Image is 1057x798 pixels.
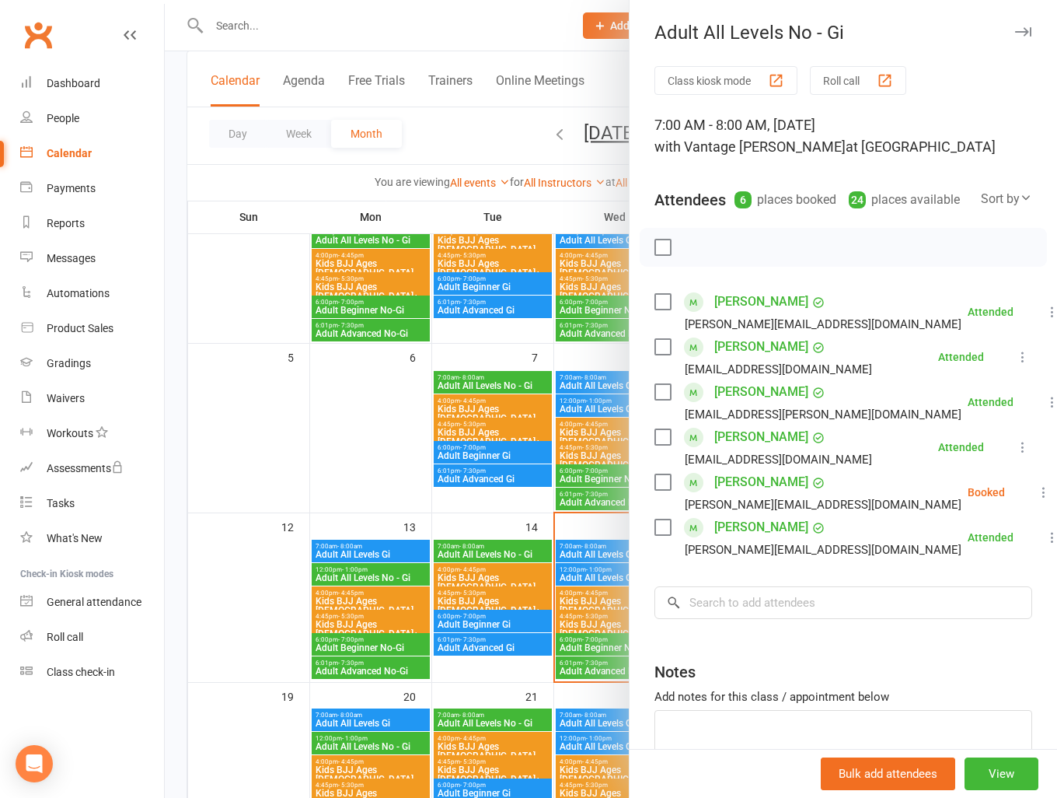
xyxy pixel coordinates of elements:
div: Calendar [47,147,92,159]
a: [PERSON_NAME] [714,380,808,404]
a: [PERSON_NAME] [714,515,808,540]
a: Class kiosk mode [20,655,164,690]
div: Attended [968,397,1013,408]
div: Roll call [47,631,83,643]
a: Gradings [20,346,164,381]
a: Reports [20,206,164,241]
div: [EMAIL_ADDRESS][PERSON_NAME][DOMAIN_NAME] [685,404,961,425]
div: places booked [734,189,836,211]
a: Assessments [20,451,164,486]
div: Attended [968,306,1013,317]
div: Assessments [47,462,124,474]
div: 7:00 AM - 8:00 AM, [DATE] [654,114,1032,158]
div: Tasks [47,497,75,509]
div: Payments [47,182,96,194]
div: Attended [938,352,984,362]
input: Search to add attendees [654,586,1032,619]
button: Bulk add attendees [821,758,955,790]
a: Waivers [20,381,164,416]
a: People [20,101,164,136]
div: Gradings [47,357,91,369]
div: places available [849,189,960,211]
a: What's New [20,521,164,556]
div: Dashboard [47,77,100,89]
div: [PERSON_NAME][EMAIL_ADDRESS][DOMAIN_NAME] [685,495,961,515]
a: [PERSON_NAME] [714,334,808,359]
div: [PERSON_NAME][EMAIL_ADDRESS][DOMAIN_NAME] [685,540,961,560]
div: Attendees [654,189,726,211]
div: Automations [47,287,110,299]
div: What's New [47,532,103,544]
a: Clubworx [19,16,58,54]
a: Workouts [20,416,164,451]
button: View [965,758,1038,790]
div: 6 [734,191,752,208]
span: with Vantage [PERSON_NAME] [654,138,846,155]
a: General attendance kiosk mode [20,585,164,620]
div: Messages [47,252,96,264]
div: Sort by [981,189,1032,209]
button: Roll call [810,66,906,95]
div: Add notes for this class / appointment below [654,688,1032,706]
div: Attended [938,442,984,453]
div: Product Sales [47,322,113,334]
span: at [GEOGRAPHIC_DATA] [846,138,996,155]
a: Calendar [20,136,164,171]
div: Workouts [47,427,93,439]
a: Product Sales [20,311,164,346]
div: Adult All Levels No - Gi [630,22,1057,44]
div: [EMAIL_ADDRESS][DOMAIN_NAME] [685,359,872,380]
div: 24 [849,191,866,208]
div: Reports [47,217,85,229]
div: General attendance [47,596,141,608]
div: Open Intercom Messenger [16,745,53,782]
div: Booked [968,487,1005,498]
a: Tasks [20,486,164,521]
div: [EMAIL_ADDRESS][DOMAIN_NAME] [685,450,872,470]
div: Class check-in [47,666,115,678]
div: Notes [654,661,696,683]
a: [PERSON_NAME] [714,425,808,450]
div: Attended [968,532,1013,543]
a: Messages [20,241,164,276]
div: Waivers [47,392,85,404]
div: People [47,112,79,124]
a: [PERSON_NAME] [714,470,808,495]
a: [PERSON_NAME] [714,289,808,314]
a: Automations [20,276,164,311]
div: [PERSON_NAME][EMAIL_ADDRESS][DOMAIN_NAME] [685,314,961,334]
a: Payments [20,171,164,206]
button: Class kiosk mode [654,66,797,95]
a: Dashboard [20,66,164,101]
a: Roll call [20,620,164,655]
